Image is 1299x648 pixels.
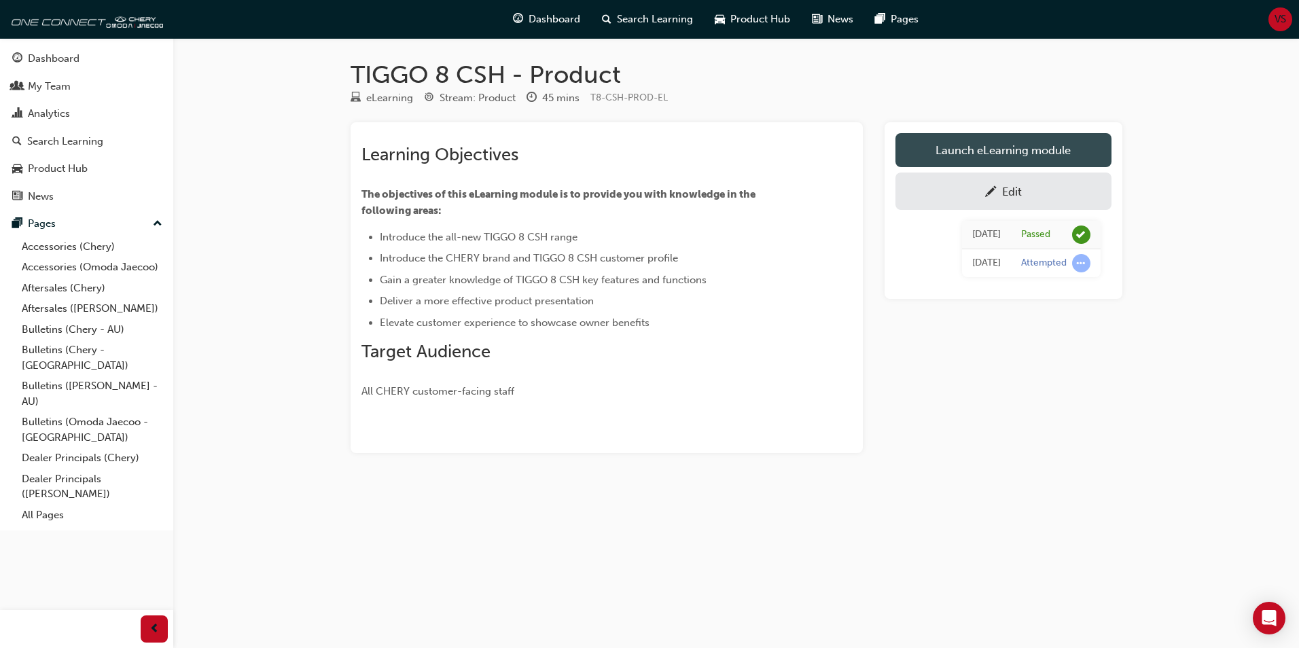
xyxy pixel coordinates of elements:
[617,12,693,27] span: Search Learning
[590,92,668,103] span: Learning resource code
[591,5,704,33] a: search-iconSearch Learning
[5,43,168,211] button: DashboardMy TeamAnalyticsSearch LearningProduct HubNews
[12,53,22,65] span: guage-icon
[28,79,71,94] div: My Team
[361,341,491,362] span: Target Audience
[16,257,168,278] a: Accessories (Omoda Jaecoo)
[351,92,361,105] span: learningResourceType_ELEARNING-icon
[527,92,537,105] span: clock-icon
[28,216,56,232] div: Pages
[502,5,591,33] a: guage-iconDashboard
[985,186,997,200] span: pencil-icon
[5,156,168,181] a: Product Hub
[715,11,725,28] span: car-icon
[380,295,594,307] span: Deliver a more effective product presentation
[1268,7,1292,31] button: VS
[891,12,919,27] span: Pages
[704,5,801,33] a: car-iconProduct Hub
[16,278,168,299] a: Aftersales (Chery)
[1002,185,1022,198] div: Edit
[16,319,168,340] a: Bulletins (Chery - AU)
[153,215,162,233] span: up-icon
[875,11,885,28] span: pages-icon
[12,136,22,148] span: search-icon
[828,12,853,27] span: News
[380,252,678,264] span: Introduce the CHERY brand and TIGGO 8 CSH customer profile
[5,129,168,154] a: Search Learning
[602,11,611,28] span: search-icon
[12,163,22,175] span: car-icon
[28,161,88,177] div: Product Hub
[28,106,70,122] div: Analytics
[513,11,523,28] span: guage-icon
[366,90,413,106] div: eLearning
[5,211,168,236] button: Pages
[1021,257,1067,270] div: Attempted
[1021,228,1050,241] div: Passed
[351,60,1122,90] h1: TIGGO 8 CSH - Product
[730,12,790,27] span: Product Hub
[380,231,577,243] span: Introduce the all-new TIGGO 8 CSH range
[16,469,168,505] a: Dealer Principals ([PERSON_NAME])
[7,5,163,33] img: oneconnect
[149,621,160,638] span: prev-icon
[424,92,434,105] span: target-icon
[972,255,1001,271] div: Thu Aug 07 2025 11:38:07 GMT+1000 (Australian Eastern Standard Time)
[12,108,22,120] span: chart-icon
[1072,254,1090,272] span: learningRecordVerb_ATTEMPT-icon
[5,101,168,126] a: Analytics
[16,340,168,376] a: Bulletins (Chery - [GEOGRAPHIC_DATA])
[864,5,929,33] a: pages-iconPages
[16,505,168,526] a: All Pages
[5,74,168,99] a: My Team
[1253,602,1285,634] div: Open Intercom Messenger
[361,385,514,397] span: All CHERY customer-facing staff
[895,133,1111,167] a: Launch eLearning module
[12,81,22,93] span: people-icon
[972,227,1001,242] div: Thu Aug 07 2025 12:15:53 GMT+1000 (Australian Eastern Standard Time)
[28,189,54,204] div: News
[440,90,516,106] div: Stream: Product
[361,144,518,165] span: Learning Objectives
[1072,226,1090,244] span: learningRecordVerb_PASS-icon
[895,173,1111,210] a: Edit
[380,274,707,286] span: Gain a greater knowledge of TIGGO 8 CSH key features and functions
[12,218,22,230] span: pages-icon
[12,191,22,203] span: news-icon
[1275,12,1286,27] span: VS
[16,448,168,469] a: Dealer Principals (Chery)
[16,376,168,412] a: Bulletins ([PERSON_NAME] - AU)
[361,188,758,217] span: The objectives of this eLearning module is to provide you with knowledge in the following areas:
[5,184,168,209] a: News
[424,90,516,107] div: Stream
[529,12,580,27] span: Dashboard
[27,134,103,149] div: Search Learning
[5,46,168,71] a: Dashboard
[527,90,580,107] div: Duration
[16,412,168,448] a: Bulletins (Omoda Jaecoo - [GEOGRAPHIC_DATA])
[542,90,580,106] div: 45 mins
[28,51,79,67] div: Dashboard
[812,11,822,28] span: news-icon
[801,5,864,33] a: news-iconNews
[351,90,413,107] div: Type
[16,298,168,319] a: Aftersales ([PERSON_NAME])
[380,317,649,329] span: Elevate customer experience to showcase owner benefits
[16,236,168,257] a: Accessories (Chery)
